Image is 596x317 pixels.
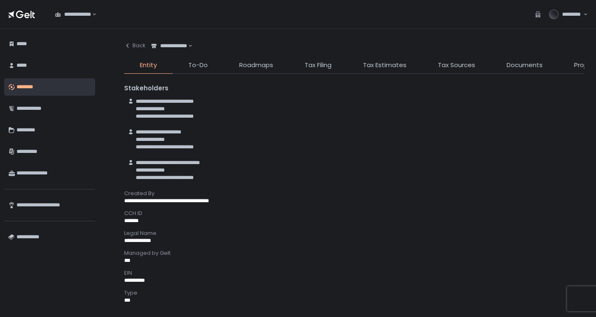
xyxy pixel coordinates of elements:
[140,60,157,70] span: Entity
[124,269,584,277] div: EIN
[363,60,406,70] span: Tax Estimates
[124,37,146,54] button: Back
[124,249,584,257] div: Managed by Gelt
[146,37,192,55] div: Search for option
[305,60,332,70] span: Tax Filing
[124,210,584,217] div: CCH ID
[124,42,146,49] div: Back
[50,6,96,23] div: Search for option
[124,84,584,93] div: Stakeholders
[438,60,475,70] span: Tax Sources
[239,60,273,70] span: Roadmaps
[188,60,208,70] span: To-Do
[124,289,584,297] div: Type
[124,190,584,197] div: Created By
[124,230,584,237] div: Legal Name
[507,60,543,70] span: Documents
